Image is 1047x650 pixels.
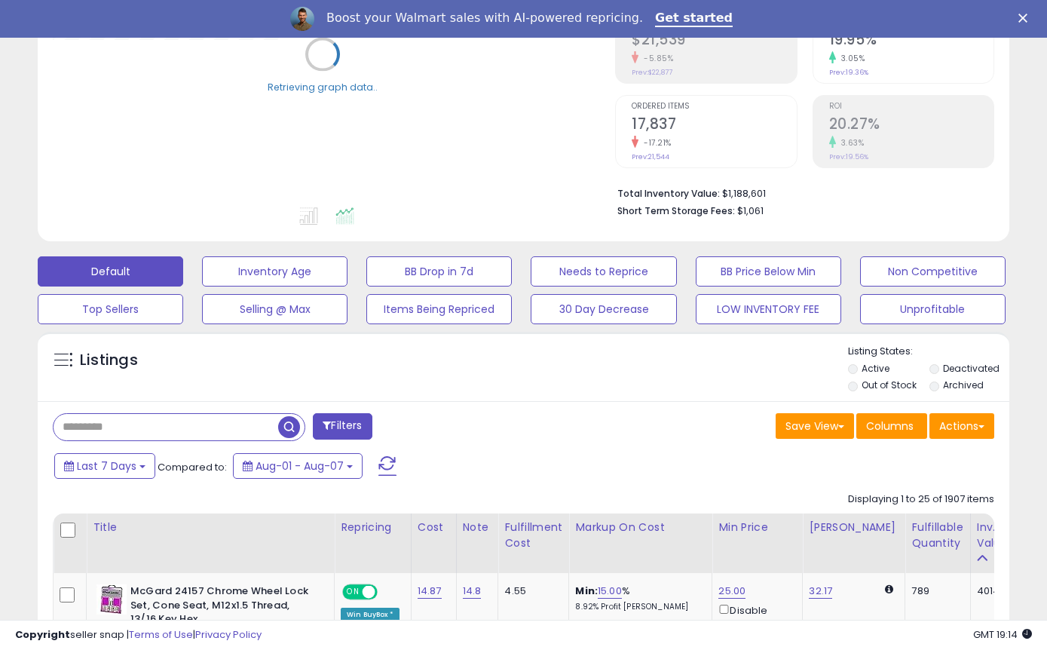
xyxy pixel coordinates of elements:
[617,204,735,217] b: Short Term Storage Fees:
[862,362,889,375] label: Active
[38,294,183,324] button: Top Sellers
[54,453,155,479] button: Last 7 Days
[202,256,347,287] button: Inventory Age
[943,362,1000,375] label: Deactivated
[929,413,994,439] button: Actions
[531,256,676,287] button: Needs to Reprice
[575,584,700,612] div: %
[977,520,1027,551] div: Inv. value
[829,115,993,136] h2: 20.27%
[848,492,994,507] div: Displaying 1 to 25 of 1907 items
[696,294,841,324] button: LOW INVENTORY FEE
[418,584,442,599] a: 14.87
[718,584,745,599] a: 25.00
[718,602,791,645] div: Disable auto adjust min
[632,68,672,77] small: Prev: $22,877
[130,584,314,630] b: McGard 24157 Chrome Wheel Lock Set, Cone Seat, M12x1.5 Thread, 13/16 Key Hex
[836,53,865,64] small: 3.05%
[575,520,706,535] div: Markup on Cost
[617,187,720,200] b: Total Inventory Value:
[77,458,136,474] span: Last 7 Days
[638,137,672,149] small: -17.21%
[575,584,598,598] b: Min:
[809,584,832,599] a: 32.17
[129,627,193,642] a: Terms of Use
[290,7,314,31] img: Profile image for Adrian
[836,137,865,149] small: 3.63%
[638,53,673,64] small: -5.85%
[575,602,700,612] p: 8.92% Profit [PERSON_NAME]
[15,627,70,642] strong: Copyright
[531,294,676,324] button: 30 Day Decrease
[809,520,899,535] div: [PERSON_NAME]
[632,103,796,111] span: Ordered Items
[463,584,482,599] a: 14.8
[313,413,372,440] button: Filters
[93,520,328,535] div: Title
[632,152,669,161] small: Prev: 21,544
[418,520,450,535] div: Cost
[911,584,958,598] div: 789
[943,379,984,391] label: Archived
[1018,14,1033,23] div: Close
[862,379,917,391] label: Out of Stock
[776,413,854,439] button: Save View
[504,520,562,551] div: Fulfillment Cost
[202,294,347,324] button: Selling @ Max
[829,103,993,111] span: ROI
[569,514,712,573] th: The percentage added to the cost of goods (COGS) that forms the calculator for Min & Max prices.
[38,256,183,287] button: Default
[911,520,963,551] div: Fulfillable Quantity
[973,627,1032,642] span: 2025-08-15 19:14 GMT
[829,68,868,77] small: Prev: 19.36%
[718,520,796,535] div: Min Price
[632,115,796,136] h2: 17,837
[696,256,841,287] button: BB Price Below Min
[233,453,363,479] button: Aug-01 - Aug-07
[463,520,492,535] div: Note
[848,345,1009,359] p: Listing States:
[366,256,512,287] button: BB Drop in 7d
[256,458,344,474] span: Aug-01 - Aug-07
[158,460,227,474] span: Compared to:
[598,584,622,599] a: 15.00
[341,520,405,535] div: Repricing
[344,586,363,599] span: ON
[366,294,512,324] button: Items Being Repriced
[866,419,914,434] span: Columns
[195,627,262,642] a: Privacy Policy
[15,628,262,642] div: seller snap | |
[504,584,557,598] div: 4.55
[860,256,1006,287] button: Non Competitive
[375,586,400,599] span: OFF
[268,80,378,94] div: Retrieving graph data..
[860,294,1006,324] button: Unprofitable
[737,204,764,218] span: $1,061
[829,152,868,161] small: Prev: 19.56%
[96,584,127,615] img: 51e2u54QwkL._SL40_.jpg
[655,11,733,27] a: Get started
[617,183,983,201] li: $1,188,601
[977,584,1022,598] div: 40149.00
[326,11,643,26] div: Boost your Walmart sales with AI-powered repricing.
[829,31,993,51] h2: 19.95%
[80,350,138,371] h5: Listings
[856,413,927,439] button: Columns
[632,31,796,51] h2: $21,539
